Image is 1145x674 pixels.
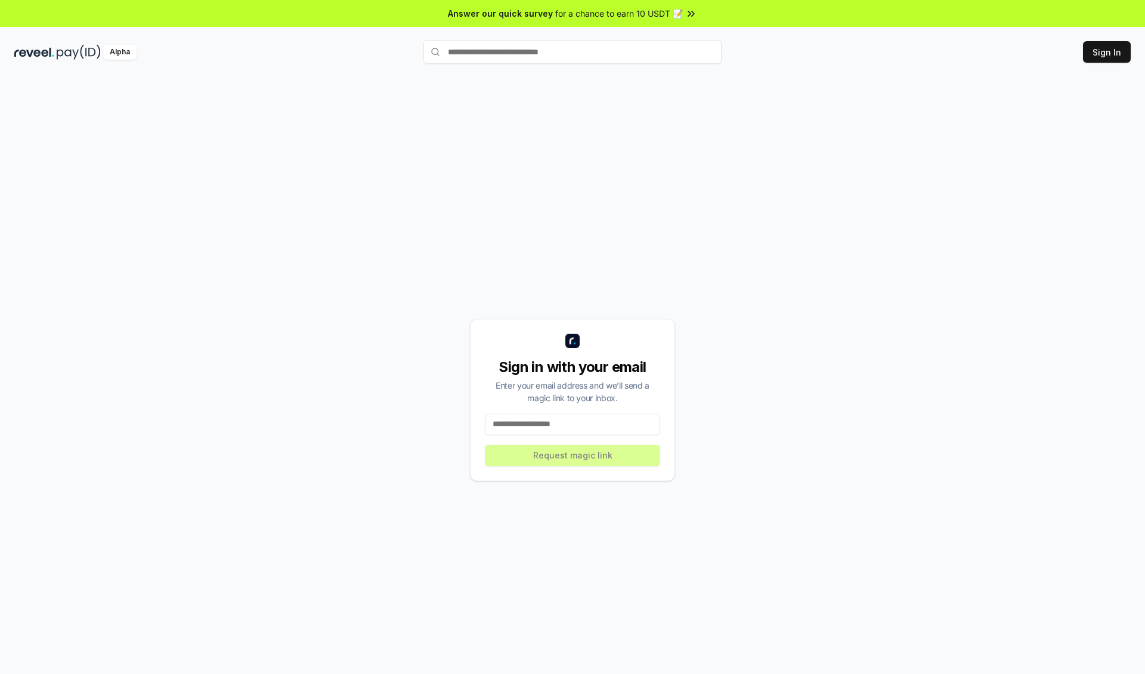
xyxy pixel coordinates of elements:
img: reveel_dark [14,45,54,60]
span: Answer our quick survey [448,7,553,20]
div: Sign in with your email [485,358,660,377]
span: for a chance to earn 10 USDT 📝 [555,7,683,20]
img: pay_id [57,45,101,60]
img: logo_small [565,334,580,348]
div: Alpha [103,45,137,60]
button: Sign In [1083,41,1131,63]
div: Enter your email address and we’ll send a magic link to your inbox. [485,379,660,404]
